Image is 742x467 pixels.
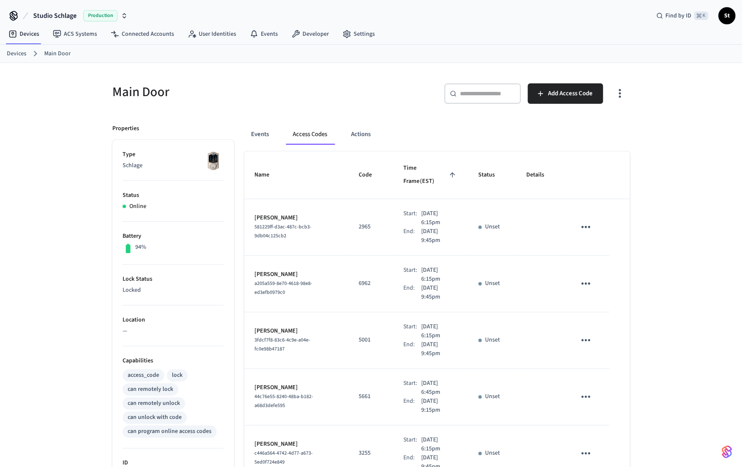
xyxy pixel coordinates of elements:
[33,11,77,21] span: Studio Schlage
[485,222,500,231] p: Unset
[478,168,506,182] span: Status
[421,266,458,284] p: [DATE] 6:15pm
[254,280,312,296] span: a205a559-8e70-4618-98e8-ed3efb0979c0
[104,26,181,42] a: Connected Accounts
[254,336,310,353] span: 3fdcf7f8-83c6-4c9e-a04e-fc0e98b47187
[254,383,338,392] p: [PERSON_NAME]
[128,385,173,394] div: can remotely lock
[44,49,71,58] a: Main Door
[359,168,383,182] span: Code
[128,399,180,408] div: can remotely unlock
[123,356,224,365] p: Capabilities
[359,449,383,458] p: 3255
[421,209,458,227] p: [DATE] 6:15pm
[112,124,139,133] p: Properties
[286,124,334,145] button: Access Codes
[526,168,555,182] span: Details
[254,223,311,239] span: 581229ff-d3ac-487c-bcb3-9db04c125cb2
[123,286,224,295] p: Locked
[421,379,458,397] p: [DATE] 6:45pm
[254,327,338,336] p: [PERSON_NAME]
[403,284,421,302] div: End:
[336,26,382,42] a: Settings
[421,322,458,340] p: [DATE] 6:15pm
[123,150,224,159] p: Type
[403,209,421,227] div: Start:
[181,26,243,42] a: User Identities
[403,227,421,245] div: End:
[359,222,383,231] p: 2965
[403,340,421,358] div: End:
[7,49,26,58] a: Devices
[123,161,224,170] p: Schlage
[112,83,366,101] h5: Main Door
[649,8,715,23] div: Find by ID⌘ K
[254,450,313,466] span: c446a564-4742-4d77-a673-5ed0f724e849
[718,7,735,24] button: St
[123,327,224,336] p: —
[403,379,421,397] div: Start:
[421,397,458,415] p: [DATE] 9:15pm
[128,371,159,380] div: access_code
[244,124,630,145] div: ant example
[485,336,500,345] p: Unset
[128,427,211,436] div: can program online access codes
[421,227,458,245] p: [DATE] 9:45pm
[172,371,183,380] div: lock
[254,270,338,279] p: [PERSON_NAME]
[359,279,383,288] p: 6962
[46,26,104,42] a: ACS Systems
[254,214,338,222] p: [PERSON_NAME]
[403,436,421,453] div: Start:
[128,413,182,422] div: can unlock with code
[485,279,500,288] p: Unset
[2,26,46,42] a: Devices
[359,336,383,345] p: 5001
[244,124,276,145] button: Events
[123,275,224,284] p: Lock Status
[83,10,117,21] span: Production
[254,168,280,182] span: Name
[694,11,708,20] span: ⌘ K
[285,26,336,42] a: Developer
[135,243,146,252] p: 94%
[344,124,377,145] button: Actions
[665,11,691,20] span: Find by ID
[123,191,224,200] p: Status
[485,392,500,401] p: Unset
[528,83,603,104] button: Add Access Code
[421,436,458,453] p: [DATE] 6:15pm
[123,316,224,325] p: Location
[421,340,458,358] p: [DATE] 9:45pm
[254,393,313,409] span: 44c76e55-8240-48ba-b182-a68d3defe595
[485,449,500,458] p: Unset
[129,202,146,211] p: Online
[123,232,224,241] p: Battery
[254,440,338,449] p: [PERSON_NAME]
[722,445,732,458] img: SeamLogoGradient.69752ec5.svg
[403,162,457,188] span: Time Frame(EST)
[403,397,421,415] div: End:
[421,284,458,302] p: [DATE] 9:45pm
[403,266,421,284] div: Start:
[243,26,285,42] a: Events
[403,322,421,340] div: Start:
[359,392,383,401] p: 5661
[203,150,224,171] img: Schlage Sense Smart Deadbolt with Camelot Trim, Front
[719,8,734,23] span: St
[548,88,593,99] span: Add Access Code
